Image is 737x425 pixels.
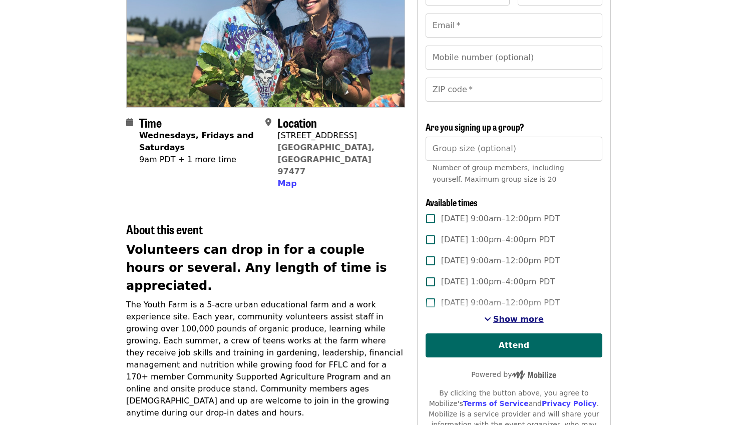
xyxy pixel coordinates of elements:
[277,179,296,188] span: Map
[426,78,602,102] input: ZIP code
[463,399,529,407] a: Terms of Service
[277,178,296,190] button: Map
[433,164,564,183] span: Number of group members, including yourself. Maximum group size is 20
[265,118,271,127] i: map-marker-alt icon
[126,220,203,238] span: About this event
[126,118,133,127] i: calendar icon
[426,196,478,209] span: Available times
[139,114,162,131] span: Time
[277,114,317,131] span: Location
[426,333,602,357] button: Attend
[441,297,560,309] span: [DATE] 9:00am–12:00pm PDT
[441,255,560,267] span: [DATE] 9:00am–12:00pm PDT
[493,314,544,324] span: Show more
[426,120,524,133] span: Are you signing up a group?
[441,276,555,288] span: [DATE] 1:00pm–4:00pm PDT
[426,14,602,38] input: Email
[484,313,544,325] button: See more timeslots
[471,370,556,378] span: Powered by
[277,143,375,176] a: [GEOGRAPHIC_DATA], [GEOGRAPHIC_DATA] 97477
[139,154,257,166] div: 9am PDT + 1 more time
[126,299,405,419] p: The Youth Farm is a 5-acre urban educational farm and a work experience site. Each year, communit...
[426,46,602,70] input: Mobile number (optional)
[126,241,405,295] h2: Volunteers can drop in for a couple hours or several. Any length of time is appreciated.
[542,399,597,407] a: Privacy Policy
[426,137,602,161] input: [object Object]
[277,130,397,142] div: [STREET_ADDRESS]
[441,213,560,225] span: [DATE] 9:00am–12:00pm PDT
[512,370,556,379] img: Powered by Mobilize
[441,234,555,246] span: [DATE] 1:00pm–4:00pm PDT
[139,131,254,152] strong: Wednesdays, Fridays and Saturdays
